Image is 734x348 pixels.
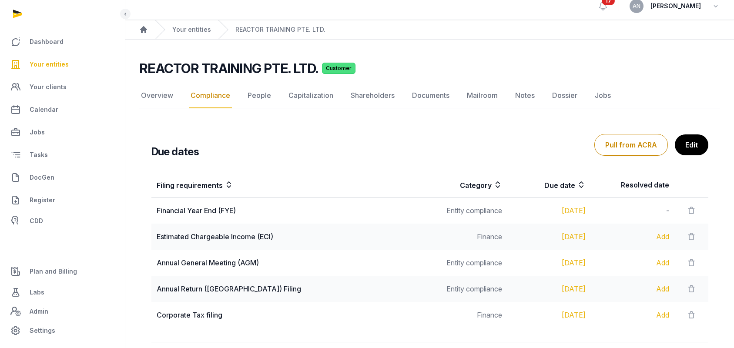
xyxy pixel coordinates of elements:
div: - [596,205,669,216]
a: Dossier [550,83,579,108]
td: Entity compliance [424,276,507,302]
span: DocGen [30,172,54,183]
span: Your entities [30,59,69,70]
a: Calendar [7,99,118,120]
th: Resolved date [591,173,674,197]
h3: Due dates [151,145,199,159]
span: Labs [30,287,44,298]
div: Annual General Meeting (AGM) [157,258,419,268]
span: Settings [30,325,55,336]
a: Capitalization [287,83,335,108]
a: Your entities [7,54,118,75]
a: Your clients [7,77,118,97]
nav: Tabs [139,83,720,108]
span: Calendar [30,104,58,115]
a: REACTOR TRAINING PTE. LTD. [235,25,325,34]
div: Estimated Chargeable Income (ECI) [157,231,419,242]
h2: REACTOR TRAINING PTE. LTD. [139,60,318,76]
a: Compliance [189,83,232,108]
td: Entity compliance [424,197,507,224]
td: Entity compliance [424,250,507,276]
div: Corporate Tax filing [157,310,419,320]
a: Mailroom [465,83,499,108]
div: Add [596,231,669,242]
span: Plan and Billing [30,266,77,277]
span: Tasks [30,150,48,160]
div: [DATE] [513,231,586,242]
th: Filing requirements [151,173,424,197]
div: Add [596,258,669,268]
a: Admin [7,303,118,320]
td: Finance [424,224,507,250]
a: Documents [410,83,451,108]
span: [PERSON_NAME] [650,1,701,11]
td: Finance [424,302,507,328]
div: Add [596,310,669,320]
a: People [246,83,273,108]
div: Annual Return ([GEOGRAPHIC_DATA]) Filing [157,284,419,294]
th: Category [424,173,507,197]
a: Jobs [7,122,118,143]
span: Register [30,195,55,205]
a: Edit [675,134,708,155]
a: Tasks [7,144,118,165]
a: Shareholders [349,83,396,108]
a: Register [7,190,118,211]
nav: Breadcrumb [125,20,734,40]
a: CDD [7,212,118,230]
a: Your entities [172,25,211,34]
div: [DATE] [513,284,586,294]
a: Plan and Billing [7,261,118,282]
button: Pull from ACRA [594,134,668,156]
span: Admin [30,306,48,317]
span: Dashboard [30,37,64,47]
div: [DATE] [513,310,586,320]
div: Financial Year End (FYE) [157,205,419,216]
a: Labs [7,282,118,303]
div: Add [596,284,669,294]
span: Your clients [30,82,67,92]
a: DocGen [7,167,118,188]
a: Dashboard [7,31,118,52]
span: AN [633,3,640,9]
a: Jobs [593,83,613,108]
a: Settings [7,320,118,341]
div: [DATE] [513,258,586,268]
a: Notes [513,83,536,108]
th: Due date [507,173,591,197]
span: Jobs [30,127,45,137]
span: CDD [30,216,43,226]
span: Customer [322,63,355,74]
div: [DATE] [513,205,586,216]
a: Overview [139,83,175,108]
